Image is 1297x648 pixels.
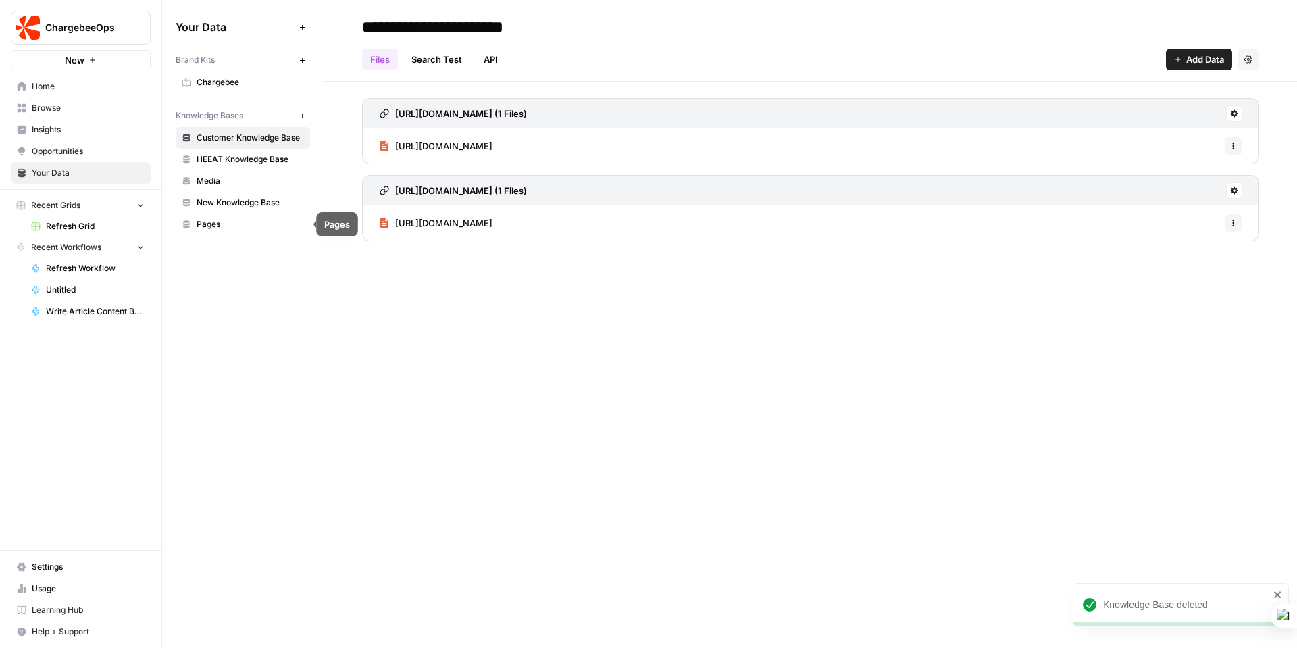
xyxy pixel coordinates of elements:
a: Your Data [11,162,151,184]
span: Untitled [46,284,145,296]
a: [URL][DOMAIN_NAME] [379,205,492,241]
h3: [URL][DOMAIN_NAME] (1 Files) [395,107,527,120]
span: Write Article Content Brief [46,305,145,318]
a: Files [362,49,398,70]
span: Help + Support [32,626,145,638]
a: Refresh Workflow [25,257,151,279]
button: Help + Support [11,621,151,643]
span: Pages [197,218,304,230]
span: Refresh Workflow [46,262,145,274]
a: HEEAT Knowledge Base [176,149,310,170]
button: Recent Workflows [11,237,151,257]
span: Settings [32,561,145,573]
span: Insights [32,124,145,136]
a: Home [11,76,151,97]
span: Opportunities [32,145,145,157]
a: Untitled [25,279,151,301]
div: Knowledge Base deleted [1103,598,1269,612]
span: Recent Grids [31,199,80,211]
span: ChargebeeOps [45,21,127,34]
span: Brand Kits [176,54,215,66]
a: Usage [11,578,151,599]
a: [URL][DOMAIN_NAME] [379,128,492,164]
span: [URL][DOMAIN_NAME] [395,216,492,230]
span: Chargebee [197,76,304,89]
a: Insights [11,119,151,141]
a: Search Test [403,49,470,70]
a: Customer Knowledge Base [176,127,310,149]
span: Learning Hub [32,604,145,616]
span: Usage [32,582,145,595]
span: Recent Workflows [31,241,101,253]
a: Media [176,170,310,192]
span: Knowledge Bases [176,109,243,122]
span: Customer Knowledge Base [197,132,304,144]
button: Workspace: ChargebeeOps [11,11,151,45]
button: New [11,50,151,70]
span: Your Data [32,167,145,179]
a: Chargebee [176,72,310,93]
a: Pages [176,214,310,235]
button: Add Data [1166,49,1232,70]
a: API [476,49,506,70]
button: close [1273,589,1283,600]
span: Your Data [176,19,294,35]
button: Recent Grids [11,195,151,216]
a: [URL][DOMAIN_NAME] (1 Files) [379,99,527,128]
a: Learning Hub [11,599,151,621]
h3: [URL][DOMAIN_NAME] (1 Files) [395,184,527,197]
a: New Knowledge Base [176,192,310,214]
a: Refresh Grid [25,216,151,237]
span: Add Data [1186,53,1224,66]
a: Opportunities [11,141,151,162]
a: Browse [11,97,151,119]
span: New [65,53,84,67]
a: [URL][DOMAIN_NAME] (1 Files) [379,176,527,205]
a: Settings [11,556,151,578]
span: New Knowledge Base [197,197,304,209]
span: [URL][DOMAIN_NAME] [395,139,492,153]
span: Media [197,175,304,187]
span: HEEAT Knowledge Base [197,153,304,166]
a: Write Article Content Brief [25,301,151,322]
span: Refresh Grid [46,220,145,232]
span: Home [32,80,145,93]
span: Browse [32,102,145,114]
img: ChargebeeOps Logo [16,16,40,40]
